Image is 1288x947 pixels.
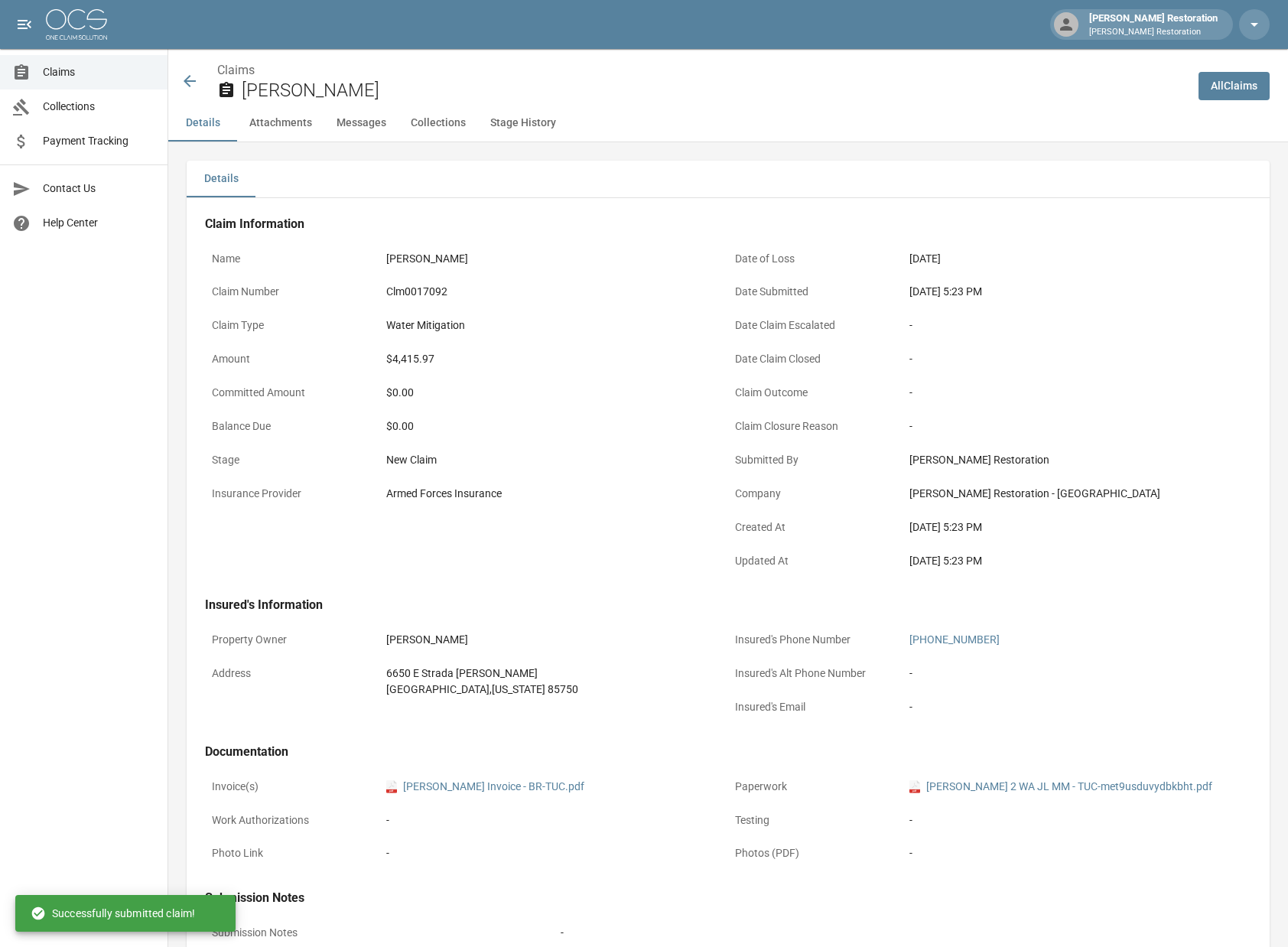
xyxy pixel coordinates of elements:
div: [PERSON_NAME] [386,632,468,648]
div: details tabs [187,161,1270,197]
span: Contact Us [43,181,155,197]
p: Claim Number [205,277,379,307]
p: Photos (PDF) [728,838,903,868]
div: 6650 E Strada [PERSON_NAME] [386,666,578,682]
div: Armed Forces Insurance [386,486,502,502]
p: Stage [205,445,379,475]
p: Committed Amount [205,378,379,408]
a: [PHONE_NUMBER] [909,633,1000,646]
a: pdf[PERSON_NAME] Invoice - BR-TUC.pdf [386,779,584,795]
p: Paperwork [728,772,903,802]
div: [DATE] 5:23 PM [909,519,1244,535]
p: Amount [205,344,379,374]
p: Name [205,244,379,274]
h4: Documentation [205,744,1251,760]
p: Balance Due [205,412,379,441]
div: anchor tabs [168,105,1288,142]
div: [DATE] [909,251,941,267]
div: - [909,418,1244,434]
a: pdf[PERSON_NAME] 2 WA JL MM - TUC-met9usduvydbkbht.pdf [909,779,1212,795]
div: Successfully submitted claim! [31,900,195,927]
p: Date Claim Escalated [728,311,903,340]
button: Details [168,105,237,142]
p: Created At [728,513,903,542]
div: [DATE] 5:23 PM [909,553,1244,569]
div: - [561,925,564,941]
p: Claim Closure Reason [728,412,903,441]
p: Date Claim Closed [728,344,903,374]
p: Company [728,479,903,509]
div: [PERSON_NAME] Restoration [1083,11,1224,38]
span: Claims [43,64,155,80]
button: open drawer [9,9,40,40]
p: Photo Link [205,838,379,868]
div: Clm0017092 [386,284,447,300]
div: $0.00 [386,385,721,401]
p: Claim Outcome [728,378,903,408]
h4: Insured's Information [205,597,1251,613]
div: - [909,666,912,682]
button: Messages [324,105,398,142]
button: Details [187,161,255,197]
p: Invoice(s) [205,772,379,802]
div: [PERSON_NAME] Restoration - [GEOGRAPHIC_DATA] [909,486,1244,502]
button: Attachments [237,105,324,142]
div: - [909,812,1244,828]
button: Collections [398,105,478,142]
p: Updated At [728,546,903,576]
p: Insured's Email [728,692,903,722]
div: New Claim [386,452,721,468]
p: Insured's Alt Phone Number [728,659,903,688]
p: [PERSON_NAME] Restoration [1089,26,1218,39]
div: - [909,385,1244,401]
div: - [386,812,721,828]
p: Submitted By [728,445,903,475]
h2: [PERSON_NAME] [242,80,1186,102]
div: - [909,351,1244,367]
span: Collections [43,99,155,115]
p: Insurance Provider [205,479,379,509]
div: - [909,845,1244,861]
div: [GEOGRAPHIC_DATA] , [US_STATE] 85750 [386,682,578,698]
h4: Submission Notes [205,890,1251,906]
p: Property Owner [205,625,379,655]
img: ocs-logo-white-transparent.png [46,9,107,40]
div: - [909,317,1244,334]
div: - [386,845,389,861]
p: Claim Type [205,311,379,340]
p: Address [205,659,379,688]
nav: breadcrumb [217,61,1186,80]
p: Work Authorizations [205,805,379,835]
div: [DATE] 5:23 PM [909,284,1244,300]
p: Insured's Phone Number [728,625,903,655]
span: Help Center [43,215,155,231]
h4: Claim Information [205,216,1251,232]
p: Date Submitted [728,277,903,307]
p: Testing [728,805,903,835]
span: Payment Tracking [43,133,155,149]
button: Stage History [478,105,568,142]
div: - [909,699,912,715]
div: [PERSON_NAME] [386,251,468,267]
div: Water Mitigation [386,317,465,334]
a: Claims [217,63,255,77]
p: Date of Loss [728,244,903,274]
div: $4,415.97 [386,351,434,367]
a: AllClaims [1199,72,1270,100]
div: $0.00 [386,418,721,434]
div: [PERSON_NAME] Restoration [909,452,1244,468]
